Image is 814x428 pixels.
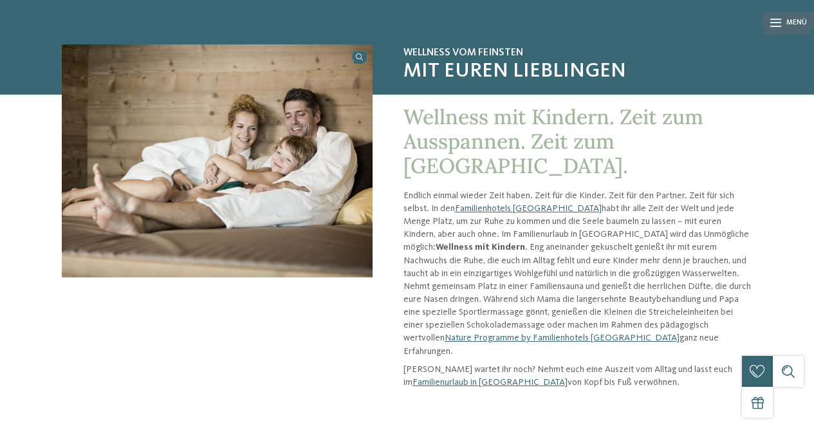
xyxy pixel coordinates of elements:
[403,363,752,389] p: [PERSON_NAME] wartet ihr noch? Nehmt euch eine Auszeit vom Alltag und lasst euch im von Kopf bis ...
[403,104,703,180] span: Wellness mit Kindern. Zeit zum Ausspannen. Zeit zum [GEOGRAPHIC_DATA].
[403,47,752,59] span: Wellness vom Feinsten
[455,204,602,213] a: Familienhotels [GEOGRAPHIC_DATA]
[436,243,525,252] strong: Wellness mit Kindern
[403,189,752,358] p: Endlich einmal wieder Zeit haben. Zeit für die Kinder. Zeit für den Partner. Zeit für sich selbst...
[445,333,680,342] a: Nature Programme by Familienhotels [GEOGRAPHIC_DATA]
[412,378,568,387] a: Familienurlaub in [GEOGRAPHIC_DATA]
[62,44,373,277] img: Wellness mit Kindern: Jetzt ist Kuschelzeit!
[403,59,752,84] span: mit euren Lieblingen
